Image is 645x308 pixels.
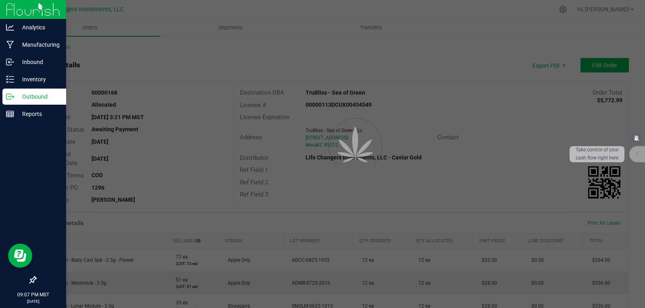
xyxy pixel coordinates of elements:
inline-svg: Inbound [6,58,14,66]
inline-svg: Reports [6,110,14,118]
inline-svg: Manufacturing [6,41,14,49]
inline-svg: Inventory [6,75,14,83]
p: Inventory [14,74,62,84]
p: 09:07 PM MST [4,291,62,298]
inline-svg: Outbound [6,93,14,101]
p: Inbound [14,57,62,67]
p: [DATE] [4,298,62,304]
p: Outbound [14,92,62,101]
p: Manufacturing [14,40,62,50]
p: Analytics [14,23,62,32]
inline-svg: Analytics [6,23,14,31]
iframe: Resource center [8,244,32,268]
p: Reports [14,109,62,119]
